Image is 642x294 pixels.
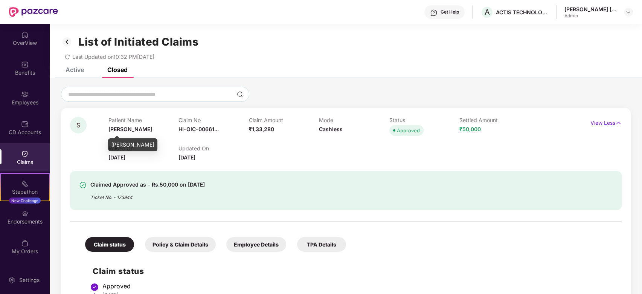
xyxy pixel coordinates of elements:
[319,126,343,132] span: Cashless
[76,122,80,129] span: S
[72,54,154,60] span: Last Updated on 10:32 PM[DATE]
[21,239,29,247] img: svg+xml;base64,PHN2ZyBpZD0iTXlfT3JkZXJzIiBkYXRhLW5hbWU9Ik15IE9yZGVycyIgeG1sbnM9Imh0dHA6Ly93d3cudz...
[21,31,29,38] img: svg+xml;base64,PHN2ZyBpZD0iSG9tZSIgeG1sbnM9Imh0dHA6Ly93d3cudzMub3JnLzIwMDAvc3ZnIiB3aWR0aD0iMjAiIG...
[102,282,614,290] div: Approved
[21,120,29,128] img: svg+xml;base64,PHN2ZyBpZD0iQ0RfQWNjb3VudHMiIGRhdGEtbmFtZT0iQ0QgQWNjb3VudHMiIHhtbG5zPSJodHRwOi8vd3...
[107,66,128,73] div: Closed
[17,276,42,284] div: Settings
[8,276,15,284] img: svg+xml;base64,PHN2ZyBpZD0iU2V0dGluZy0yMHgyMCIgeG1sbnM9Imh0dHA6Ly93d3cudzMub3JnLzIwMDAvc3ZnIiB3aW...
[459,117,530,123] p: Settled Amount
[66,66,84,73] div: Active
[441,9,459,15] div: Get Help
[564,13,617,19] div: Admin
[65,54,70,60] span: redo
[178,145,249,152] p: Updated On
[389,117,460,123] p: Status
[90,180,205,189] div: Claimed Approved as - Rs.50,000 on [DATE]
[178,154,195,161] span: [DATE]
[430,9,438,17] img: svg+xml;base64,PHN2ZyBpZD0iSGVscC0zMngzMiIgeG1sbnM9Imh0dHA6Ly93d3cudzMub3JnLzIwMDAvc3ZnIiB3aWR0aD...
[564,6,617,13] div: [PERSON_NAME] [PERSON_NAME] Gala
[21,61,29,68] img: svg+xml;base64,PHN2ZyBpZD0iQmVuZWZpdHMiIHhtbG5zPSJodHRwOi8vd3d3LnczLm9yZy8yMDAwL3N2ZyIgd2lkdGg9Ij...
[615,119,622,127] img: svg+xml;base64,PHN2ZyB4bWxucz0iaHR0cDovL3d3dy53My5vcmcvMjAwMC9zdmciIHdpZHRoPSIxNyIgaGVpZ2h0PSIxNy...
[226,237,286,252] div: Employee Details
[21,150,29,158] img: svg+xml;base64,PHN2ZyBpZD0iQ2xhaW0iIHhtbG5zPSJodHRwOi8vd3d3LnczLm9yZy8yMDAwL3N2ZyIgd2lkdGg9IjIwIi...
[178,126,219,132] span: HI-OIC-00661...
[625,9,631,15] img: svg+xml;base64,PHN2ZyBpZD0iRHJvcGRvd24tMzJ4MzIiIHhtbG5zPSJodHRwOi8vd3d3LnczLm9yZy8yMDAwL3N2ZyIgd2...
[459,126,481,132] span: ₹50,000
[319,117,389,123] p: Mode
[90,189,205,201] div: Ticket No. - 173944
[9,198,41,204] div: New Challenge
[21,180,29,187] img: svg+xml;base64,PHN2ZyB4bWxucz0iaHR0cDovL3d3dy53My5vcmcvMjAwMC9zdmciIHdpZHRoPSIyMSIgaGVpZ2h0PSIyMC...
[145,237,216,252] div: Policy & Claim Details
[496,9,549,16] div: ACTIS TECHNOLOGIES PRIVATE LIMITED
[590,117,622,127] p: View Less
[1,188,49,196] div: Stepathon
[78,35,198,48] h1: List of Initiated Claims
[108,117,179,123] p: Patient Name
[485,8,490,17] span: A
[397,127,420,134] div: Approved
[21,90,29,98] img: svg+xml;base64,PHN2ZyBpZD0iRW1wbG95ZWVzIiB4bWxucz0iaHR0cDovL3d3dy53My5vcmcvMjAwMC9zdmciIHdpZHRoPS...
[21,210,29,217] img: svg+xml;base64,PHN2ZyBpZD0iRW5kb3JzZW1lbnRzIiB4bWxucz0iaHR0cDovL3d3dy53My5vcmcvMjAwMC9zdmciIHdpZH...
[79,181,87,189] img: svg+xml;base64,PHN2ZyBpZD0iU3VjY2Vzcy0zMngzMiIgeG1sbnM9Imh0dHA6Ly93d3cudzMub3JnLzIwMDAvc3ZnIiB3aW...
[108,154,125,161] span: [DATE]
[297,237,346,252] div: TPA Details
[249,126,274,132] span: ₹1,33,280
[61,35,73,48] img: svg+xml;base64,PHN2ZyB3aWR0aD0iMzIiIGhlaWdodD0iMzIiIHZpZXdCb3g9IjAgMCAzMiAzMiIgZmlsbD0ibm9uZSIgeG...
[85,237,134,252] div: Claim status
[249,117,319,123] p: Claim Amount
[108,138,157,151] div: [PERSON_NAME]
[9,7,58,17] img: New Pazcare Logo
[93,265,614,277] h2: Claim status
[178,117,249,123] p: Claim No
[108,126,152,132] span: [PERSON_NAME]
[90,283,99,292] img: svg+xml;base64,PHN2ZyBpZD0iU3RlcC1Eb25lLTMyeDMyIiB4bWxucz0iaHR0cDovL3d3dy53My5vcmcvMjAwMC9zdmciIH...
[237,91,243,97] img: svg+xml;base64,PHN2ZyBpZD0iU2VhcmNoLTMyeDMyIiB4bWxucz0iaHR0cDovL3d3dy53My5vcmcvMjAwMC9zdmciIHdpZH...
